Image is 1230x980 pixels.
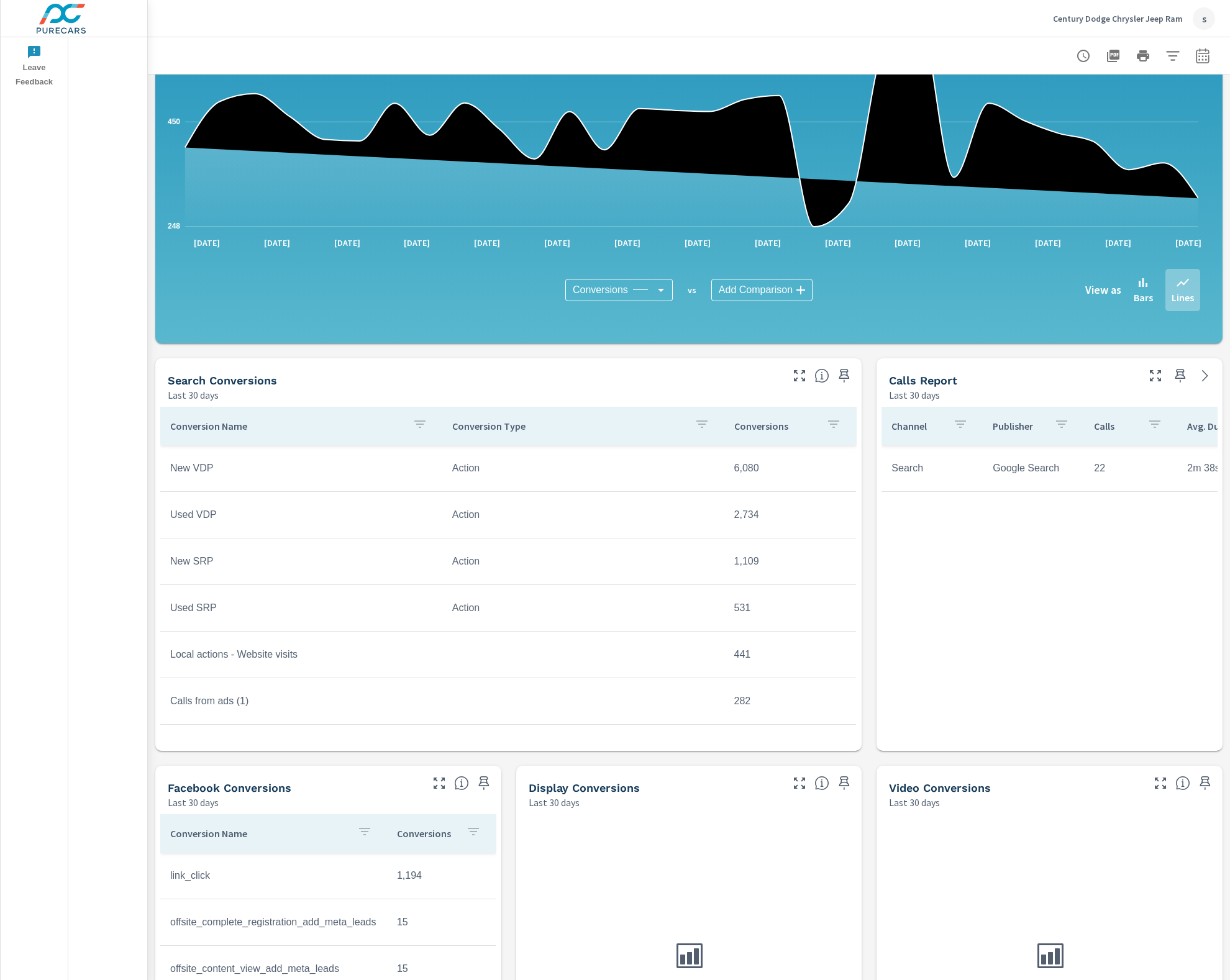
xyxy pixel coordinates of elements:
[474,773,494,793] span: Save this to your personalized report
[1134,290,1153,305] p: Bars
[160,546,442,577] td: New SRP
[1096,237,1140,249] p: [DATE]
[1190,43,1215,68] button: Select Date Range
[454,776,469,791] span: Conversions reported by Facebook.
[889,795,940,810] p: Last 30 days
[168,374,277,387] h5: Search Conversions
[983,453,1084,484] td: Google Search
[889,388,940,402] p: Last 30 days
[1167,237,1210,249] p: [DATE]
[565,279,673,301] div: Conversions
[160,686,442,717] td: Calls from ads (1)
[4,45,64,89] span: Leave Feedback
[711,279,813,301] div: Add Comparison
[387,860,496,891] td: 1,194
[724,639,857,670] td: 441
[1085,284,1121,296] h6: View as
[529,781,640,794] h5: Display Conversions
[1170,366,1190,386] span: Save this to your personalized report
[160,907,387,938] td: offsite_complete_registration_add_meta_leads
[326,237,369,249] p: [DATE]
[814,776,829,791] span: Display Conversions include Actions, Leads and Unmapped Conversions
[168,795,219,810] p: Last 30 days
[1146,366,1165,386] button: Make Fullscreen
[160,499,442,530] td: Used VDP
[886,237,929,249] p: [DATE]
[465,237,509,249] p: [DATE]
[1160,43,1185,68] button: Apply Filters
[606,237,649,249] p: [DATE]
[535,237,579,249] p: [DATE]
[170,827,347,840] p: Conversion Name
[814,368,829,383] span: Search Conversions include Actions, Leads and Unmapped Conversions
[160,592,442,624] td: Used SRP
[676,237,719,249] p: [DATE]
[160,453,442,484] td: New VDP
[1150,773,1170,793] button: Make Fullscreen
[1172,290,1194,305] p: Lines
[168,222,180,230] text: 248
[442,499,724,530] td: Action
[881,453,983,484] td: Search
[255,237,299,249] p: [DATE]
[834,773,854,793] span: Save this to your personalized report
[442,592,724,624] td: Action
[160,860,387,891] td: link_click
[956,237,1000,249] p: [DATE]
[185,237,229,249] p: [DATE]
[746,237,790,249] p: [DATE]
[395,237,439,249] p: [DATE]
[1026,237,1070,249] p: [DATE]
[719,284,793,296] span: Add Comparison
[1193,7,1215,30] div: s
[529,795,580,810] p: Last 30 days
[1131,43,1155,68] button: Print Report
[573,284,628,296] span: Conversions
[889,781,991,794] h5: Video Conversions
[170,420,403,432] p: Conversion Name
[724,686,857,717] td: 282
[387,907,496,938] td: 15
[889,374,957,387] h5: Calls Report
[168,781,291,794] h5: Facebook Conversions
[790,366,809,386] button: Make Fullscreen
[724,499,857,530] td: 2,734
[1175,776,1190,791] span: Video Conversions include Actions, Leads and Unmapped Conversions pulled from Video Ads.
[993,420,1044,432] p: Publisher
[1101,43,1126,68] button: "Export Report to PDF"
[816,237,860,249] p: [DATE]
[429,773,449,793] button: Make Fullscreen
[724,546,857,577] td: 1,109
[734,420,817,432] p: Conversions
[452,420,685,432] p: Conversion Type
[397,827,456,840] p: Conversions
[891,420,943,432] p: Channel
[673,284,711,296] p: vs
[1195,366,1215,386] a: See more details in report
[1084,453,1177,484] td: 22
[790,773,809,793] button: Make Fullscreen
[160,639,442,670] td: Local actions - Website visits
[168,388,219,402] p: Last 30 days
[724,592,857,624] td: 531
[168,117,180,126] text: 450
[724,453,857,484] td: 6,080
[1094,420,1137,432] p: Calls
[442,453,724,484] td: Action
[834,366,854,386] span: Save this to your personalized report
[1195,773,1215,793] span: Save this to your personalized report
[1053,13,1183,24] p: Century Dodge Chrysler Jeep Ram
[442,546,724,577] td: Action
[1,37,68,94] div: nav menu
